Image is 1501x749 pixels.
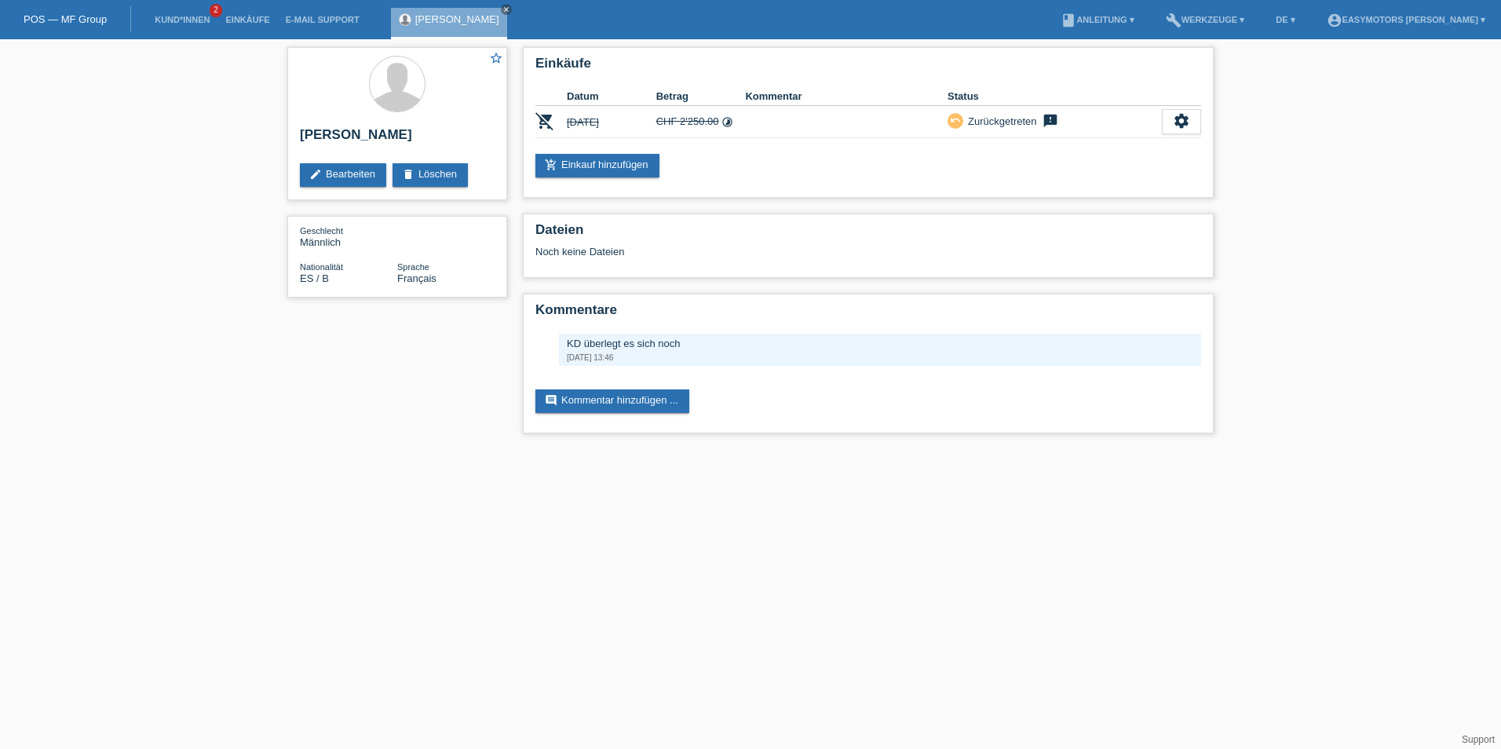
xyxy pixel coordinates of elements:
i: Fixe Raten (24 Raten) [721,116,733,128]
div: KD überlegt es sich noch [567,338,1193,349]
i: undo [950,115,961,126]
i: delete [402,168,415,181]
a: account_circleEasymotors [PERSON_NAME] ▾ [1319,15,1493,24]
a: Einkäufe [217,15,277,24]
span: Nationalität [300,262,343,272]
a: [PERSON_NAME] [415,13,499,25]
th: Status [948,87,1162,106]
div: Männlich [300,225,397,248]
td: CHF 2'250.00 [656,106,746,138]
h2: Kommentare [535,302,1201,326]
div: Zurückgetreten [963,113,1036,130]
a: POS — MF Group [24,13,107,25]
span: 2 [210,4,222,17]
th: Datum [567,87,656,106]
i: add_shopping_cart [545,159,557,171]
th: Kommentar [745,87,948,106]
a: add_shopping_cartEinkauf hinzufügen [535,154,659,177]
a: bookAnleitung ▾ [1053,15,1141,24]
i: account_circle [1327,13,1342,28]
i: close [502,5,510,13]
td: [DATE] [567,106,656,138]
i: POSP00021597 [535,111,554,130]
i: edit [309,168,322,181]
a: buildWerkzeuge ▾ [1158,15,1253,24]
span: Geschlecht [300,226,343,236]
i: book [1061,13,1076,28]
a: E-Mail Support [278,15,367,24]
span: Sprache [397,262,429,272]
a: deleteLöschen [393,163,468,187]
i: build [1166,13,1181,28]
h2: Dateien [535,222,1201,246]
i: feedback [1041,113,1060,129]
th: Betrag [656,87,746,106]
div: Noch keine Dateien [535,246,1015,258]
span: Spanien / B / 30.09.2018 [300,272,329,284]
div: [DATE] 13:46 [567,353,1193,362]
i: comment [545,394,557,407]
a: commentKommentar hinzufügen ... [535,389,689,413]
a: Support [1462,734,1495,745]
h2: [PERSON_NAME] [300,127,495,151]
a: Kund*innen [147,15,217,24]
a: editBearbeiten [300,163,386,187]
a: close [501,4,512,15]
span: Français [397,272,436,284]
i: settings [1173,112,1190,130]
a: DE ▾ [1268,15,1302,24]
a: star_border [489,51,503,68]
h2: Einkäufe [535,56,1201,79]
i: star_border [489,51,503,65]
